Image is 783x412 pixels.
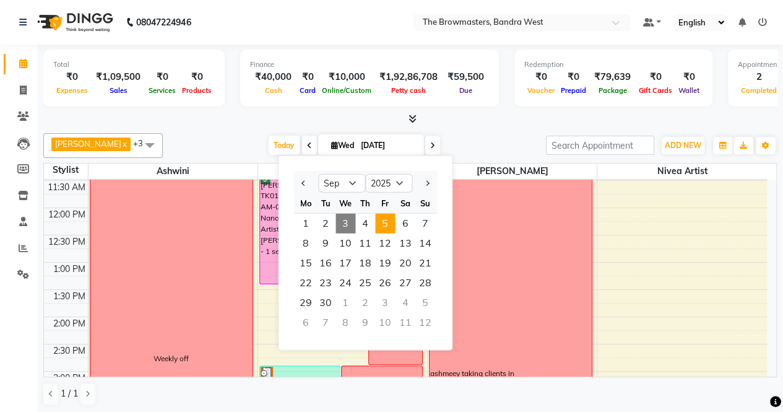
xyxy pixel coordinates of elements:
[51,344,88,357] div: 2:30 PM
[395,234,415,253] div: Saturday, September 13, 2025
[415,234,435,253] div: Sunday, September 14, 2025
[355,253,375,273] span: 18
[375,193,395,213] div: Fr
[179,86,215,95] span: Products
[328,141,357,150] span: Wed
[738,86,780,95] span: Completed
[296,273,316,293] div: Monday, September 22, 2025
[355,273,375,293] span: 25
[375,273,395,293] span: 26
[375,253,395,273] div: Friday, September 19, 2025
[335,253,355,273] span: 17
[296,253,316,273] div: Monday, September 15, 2025
[316,253,335,273] span: 16
[675,86,703,95] span: Wallet
[335,253,355,273] div: Wednesday, September 17, 2025
[45,181,88,194] div: 11:30 AM
[179,70,215,84] div: ₹0
[296,234,316,253] div: Monday, September 8, 2025
[355,253,375,273] div: Thursday, September 18, 2025
[374,70,443,84] div: ₹1,92,86,708
[316,253,335,273] div: Tuesday, September 16, 2025
[415,234,435,253] span: 14
[46,208,88,221] div: 12:00 PM
[296,214,316,234] div: Monday, September 1, 2025
[335,234,355,253] div: Wednesday, September 10, 2025
[296,273,316,293] span: 22
[335,214,355,234] div: Wednesday, September 3, 2025
[546,136,654,155] input: Search Appointment
[375,214,395,234] div: Friday, September 5, 2025
[296,214,316,234] span: 1
[121,139,127,149] a: x
[395,214,415,234] div: Saturday, September 6, 2025
[375,214,395,234] span: 5
[296,293,316,313] span: 29
[296,70,319,84] div: ₹0
[335,214,355,234] span: 3
[415,214,435,234] div: Sunday, September 7, 2025
[316,193,335,213] div: Tu
[46,235,88,248] div: 12:30 PM
[335,234,355,253] span: 10
[395,313,415,333] div: Saturday, October 11, 2025
[415,214,435,234] span: 7
[53,86,91,95] span: Expenses
[53,59,215,70] div: Total
[415,273,435,293] div: Sunday, September 28, 2025
[335,193,355,213] div: We
[355,234,375,253] div: Thursday, September 11, 2025
[443,70,489,84] div: ₹59,500
[319,70,374,84] div: ₹10,000
[335,273,355,293] div: Wednesday, September 24, 2025
[597,164,767,179] span: Nivea Artist
[665,141,701,150] span: ADD NEW
[415,273,435,293] span: 28
[136,5,191,40] b: 08047224946
[355,293,375,313] div: Thursday, October 2, 2025
[415,293,435,313] div: Sunday, October 5, 2025
[55,139,121,149] span: [PERSON_NAME]
[298,173,309,193] button: Previous month
[415,313,435,333] div: Sunday, October 12, 2025
[375,313,395,333] div: Friday, October 10, 2025
[415,253,435,273] span: 21
[250,59,489,70] div: Finance
[395,253,415,273] div: Saturday, September 20, 2025
[106,86,131,95] span: Sales
[296,193,316,213] div: Mo
[269,136,300,155] span: Today
[395,253,415,273] span: 20
[316,313,335,333] div: Tuesday, October 7, 2025
[395,193,415,213] div: Sa
[89,164,257,179] span: Ashwini
[355,234,375,253] span: 11
[357,136,419,155] input: 2025-09-03
[296,234,316,253] span: 8
[316,234,335,253] div: Tuesday, September 9, 2025
[395,273,415,293] div: Saturday, September 27, 2025
[32,5,116,40] img: logo
[316,273,335,293] span: 23
[395,234,415,253] span: 13
[355,273,375,293] div: Thursday, September 25, 2025
[154,353,189,364] div: Weekly off
[262,86,285,95] span: Cash
[375,253,395,273] span: 19
[375,234,395,253] span: 12
[524,86,558,95] span: Voucher
[316,293,335,313] span: 30
[375,234,395,253] div: Friday, September 12, 2025
[738,70,780,84] div: 2
[319,86,374,95] span: Online/Custom
[589,70,636,84] div: ₹79,639
[318,174,365,193] select: Select month
[395,293,415,313] div: Saturday, October 4, 2025
[395,273,415,293] span: 27
[316,293,335,313] div: Tuesday, September 30, 2025
[296,293,316,313] div: Monday, September 29, 2025
[145,86,179,95] span: Services
[524,70,558,84] div: ₹0
[558,86,589,95] span: Prepaid
[51,263,88,276] div: 1:00 PM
